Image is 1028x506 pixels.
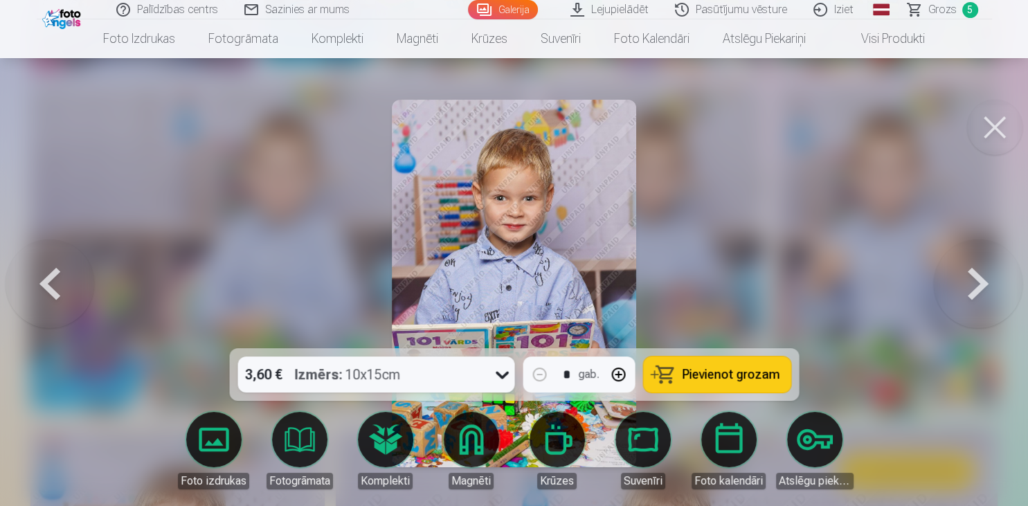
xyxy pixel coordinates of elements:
a: Krūzes [518,412,596,489]
img: /fa1 [42,6,84,29]
div: Foto izdrukas [178,473,249,489]
a: Komplekti [295,19,380,58]
a: Foto kalendāri [690,412,768,489]
div: Komplekti [358,473,413,489]
span: 5 [962,2,978,18]
div: Magnēti [449,473,494,489]
button: Pievienot grozam [643,356,791,392]
a: Visi produkti [822,19,941,58]
a: Krūzes [455,19,524,58]
a: Atslēgu piekariņi [776,412,854,489]
a: Suvenīri [524,19,597,58]
a: Komplekti [347,412,424,489]
a: Foto kalendāri [597,19,706,58]
div: 3,60 € [237,356,289,392]
a: Fotogrāmata [192,19,295,58]
a: Fotogrāmata [261,412,339,489]
a: Magnēti [433,412,510,489]
span: Grozs [928,1,957,18]
strong: Izmērs : [294,365,342,384]
a: Suvenīri [604,412,682,489]
div: gab. [578,366,599,383]
a: Atslēgu piekariņi [706,19,822,58]
a: Magnēti [380,19,455,58]
a: Foto izdrukas [87,19,192,58]
a: Foto izdrukas [175,412,253,489]
div: Foto kalendāri [692,473,766,489]
div: Atslēgu piekariņi [776,473,854,489]
div: Suvenīri [621,473,665,489]
div: Krūzes [537,473,577,489]
div: Fotogrāmata [267,473,333,489]
div: 10x15cm [294,356,400,392]
span: Pievienot grozam [682,368,779,381]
